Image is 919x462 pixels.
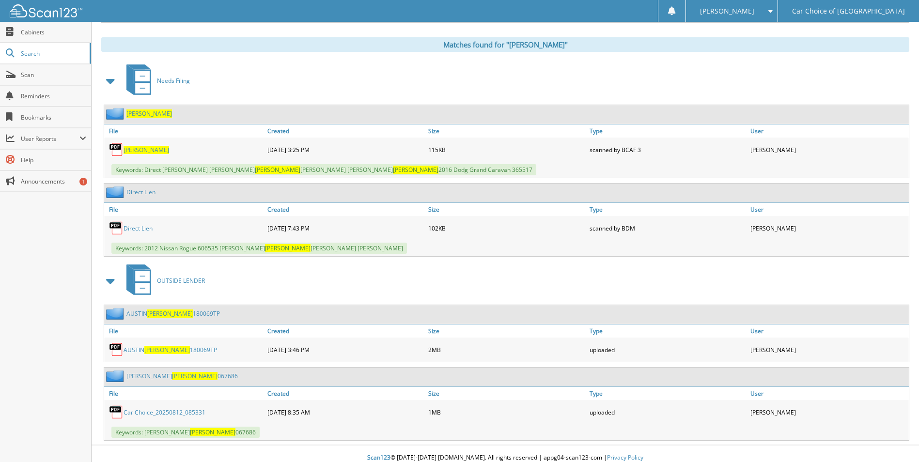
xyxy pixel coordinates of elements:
[792,8,905,14] span: Car Choice of [GEOGRAPHIC_DATA]
[748,203,909,216] a: User
[426,402,587,422] div: 1MB
[121,262,205,300] a: OUTSIDE LENDER
[265,340,426,359] div: [DATE] 3:46 PM
[144,346,190,354] span: [PERSON_NAME]
[21,177,86,185] span: Announcements
[109,142,124,157] img: PDF.png
[79,178,87,185] div: 1
[265,140,426,159] div: [DATE] 3:25 PM
[21,92,86,100] span: Reminders
[587,324,748,338] a: Type
[748,387,909,400] a: User
[106,108,126,120] img: folder2.png
[104,203,265,216] a: File
[106,370,126,382] img: folder2.png
[104,324,265,338] a: File
[111,164,536,175] span: Keywords: Direct [PERSON_NAME] [PERSON_NAME] [PERSON_NAME] [PERSON_NAME] 2016 Dodg Grand Caravan ...
[106,186,126,198] img: folder2.png
[748,324,909,338] a: User
[426,387,587,400] a: Size
[265,218,426,238] div: [DATE] 7:43 PM
[101,37,909,52] div: Matches found for "[PERSON_NAME]"
[607,453,643,462] a: Privacy Policy
[748,140,909,159] div: [PERSON_NAME]
[147,309,193,318] span: [PERSON_NAME]
[426,140,587,159] div: 115KB
[587,203,748,216] a: Type
[748,124,909,138] a: User
[426,218,587,238] div: 102KB
[265,324,426,338] a: Created
[106,308,126,320] img: folder2.png
[21,71,86,79] span: Scan
[426,324,587,338] a: Size
[104,124,265,138] a: File
[587,124,748,138] a: Type
[748,402,909,422] div: [PERSON_NAME]
[426,340,587,359] div: 2MB
[587,402,748,422] div: uploaded
[265,244,311,252] span: [PERSON_NAME]
[104,387,265,400] a: File
[109,342,124,357] img: PDF.png
[21,28,86,36] span: Cabinets
[126,372,238,380] a: [PERSON_NAME][PERSON_NAME]067686
[109,405,124,419] img: PDF.png
[126,309,220,318] a: AUSTIN[PERSON_NAME]180069TP
[124,224,153,232] a: Direct Lien
[21,49,85,58] span: Search
[124,146,169,154] a: [PERSON_NAME]
[748,218,909,238] div: [PERSON_NAME]
[265,402,426,422] div: [DATE] 8:35 AM
[157,277,205,285] span: OUTSIDE LENDER
[587,140,748,159] div: scanned by BCAF 3
[367,453,390,462] span: Scan123
[21,135,79,143] span: User Reports
[124,408,205,416] a: Car Choice_20250812_085331
[109,221,124,235] img: PDF.png
[587,218,748,238] div: scanned by BDM
[124,346,217,354] a: AUSTIN[PERSON_NAME]180069TP
[21,156,86,164] span: Help
[426,124,587,138] a: Size
[111,243,407,254] span: Keywords: 2012 Nissan Rogue 606535 [PERSON_NAME] [PERSON_NAME] [PERSON_NAME]
[587,340,748,359] div: uploaded
[111,427,260,438] span: Keywords: [PERSON_NAME] 067686
[190,428,235,436] span: [PERSON_NAME]
[265,124,426,138] a: Created
[126,188,156,196] a: Direct Lien
[255,166,300,174] span: [PERSON_NAME]
[700,8,754,14] span: [PERSON_NAME]
[587,387,748,400] a: Type
[172,372,218,380] span: [PERSON_NAME]
[21,113,86,122] span: Bookmarks
[265,387,426,400] a: Created
[121,62,190,100] a: Needs Filing
[157,77,190,85] span: Needs Filing
[748,340,909,359] div: [PERSON_NAME]
[126,109,172,118] a: [PERSON_NAME]
[265,203,426,216] a: Created
[426,203,587,216] a: Size
[10,4,82,17] img: scan123-logo-white.svg
[393,166,438,174] span: [PERSON_NAME]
